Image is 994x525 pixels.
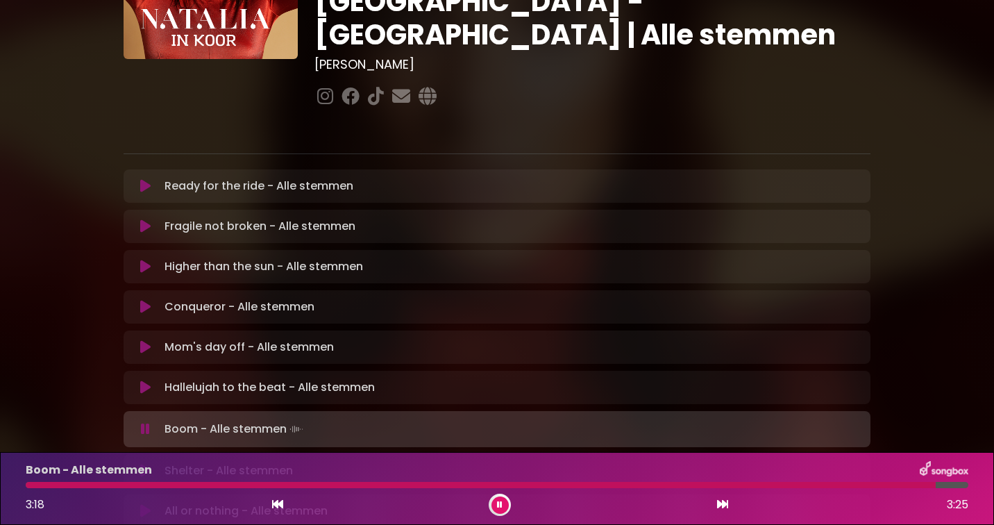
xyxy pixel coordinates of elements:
p: Mom's day off - Alle stemmen [165,339,334,356]
p: Boom - Alle stemmen [165,419,306,439]
p: Ready for the ride - Alle stemmen [165,178,353,194]
h3: [PERSON_NAME] [314,57,870,72]
p: Fragile not broken - Alle stemmen [165,218,355,235]
span: 3:25 [947,497,968,513]
span: 3:18 [26,497,44,512]
img: waveform4.gif [287,419,306,439]
p: Hallelujah to the beat - Alle stemmen [165,379,375,396]
p: Boom - Alle stemmen [26,462,152,478]
p: Conqueror - Alle stemmen [165,299,314,315]
img: songbox-logo-white.png [920,461,968,479]
p: Higher than the sun - Alle stemmen [165,258,363,275]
